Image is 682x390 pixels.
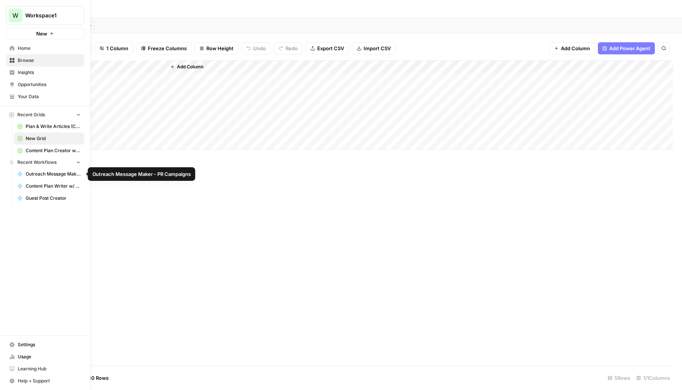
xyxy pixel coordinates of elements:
[274,42,303,54] button: Redo
[549,42,595,54] button: Add Column
[148,45,187,52] span: Freeze Columns
[14,133,84,145] a: New Grid
[14,180,84,192] a: Content Plan Writer w/ Visual Suggestions
[18,69,81,76] span: Insights
[136,42,192,54] button: Freeze Columns
[6,66,84,79] a: Insights
[6,109,84,120] button: Recent Grids
[6,157,84,168] button: Recent Workflows
[26,135,81,142] span: New Grid
[26,147,81,154] span: Content Plan Creator with Brand Kit (COM Test) Grid
[633,372,673,384] div: 1/1 Columns
[177,63,203,70] span: Add Column
[6,79,84,91] a: Opportunities
[26,123,81,130] span: Plan & Write Articles (COM)
[6,28,84,39] button: New
[598,42,655,54] button: Add Power Agent
[206,45,233,52] span: Row Height
[6,339,84,351] a: Settings
[352,42,396,54] button: Import CSV
[18,378,81,384] span: Help + Support
[18,93,81,100] span: Your Data
[195,42,238,54] button: Row Height
[36,30,47,37] span: New
[26,171,81,177] span: Outreach Message Maker - PR Campaigns
[26,183,81,190] span: Content Plan Writer w/ Visual Suggestions
[6,6,84,25] button: Workspace: Workspace1
[317,45,344,52] span: Export CSV
[14,120,84,133] a: Plan & Write Articles (COM)
[609,45,650,52] span: Add Power Agent
[364,45,391,52] span: Import CSV
[26,195,81,202] span: Guest Post Creator
[286,45,298,52] span: Redo
[241,42,271,54] button: Undo
[17,159,57,166] span: Recent Workflows
[167,62,206,72] button: Add Column
[17,111,45,118] span: Recent Grids
[6,375,84,387] button: Help + Support
[6,363,84,375] a: Learning Hub
[18,57,81,64] span: Browse
[14,168,84,180] a: Outreach Message Maker - PR Campaigns
[6,351,84,363] a: Usage
[25,12,71,19] span: Workspace1
[14,145,84,157] a: Content Plan Creator with Brand Kit (COM Test) Grid
[18,365,81,372] span: Learning Hub
[18,45,81,52] span: Home
[18,353,81,360] span: Usage
[561,45,590,52] span: Add Column
[18,341,81,348] span: Settings
[106,45,128,52] span: 1 Column
[6,91,84,103] a: Your Data
[605,372,633,384] div: 5 Rows
[253,45,266,52] span: Undo
[6,54,84,66] a: Browse
[95,42,133,54] button: 1 Column
[6,42,84,54] a: Home
[306,42,349,54] button: Export CSV
[14,192,84,204] a: Guest Post Creator
[78,374,109,382] span: Add 10 Rows
[18,81,81,88] span: Opportunities
[12,11,18,20] span: W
